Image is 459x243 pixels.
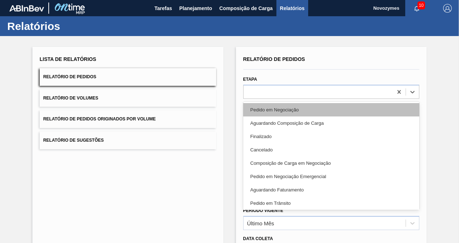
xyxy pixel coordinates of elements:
button: Relatório de Sugestões [40,132,216,149]
span: Relatórios [280,4,305,13]
div: Pedido em Negociação [243,103,420,116]
div: Cancelado [243,143,420,156]
span: Lista de Relatórios [40,56,96,62]
span: Planejamento [179,4,212,13]
button: Relatório de Pedidos Originados por Volume [40,110,216,128]
div: Pedido em Trânsito [243,196,420,210]
div: Pedido em Negociação Emergencial [243,170,420,183]
div: Aguardando Composição de Carga [243,116,420,130]
div: Aguardando Faturamento [243,183,420,196]
span: Relatório de Pedidos [43,74,96,79]
label: Etapa [243,77,257,82]
label: Período Vigente [243,208,283,213]
span: 10 [418,1,425,9]
span: Relatório de Volumes [43,96,98,101]
span: Composição de Carga [219,4,273,13]
div: Composição de Carga em Negociação [243,156,420,170]
img: TNhmsLtSVTkK8tSr43FrP2fwEKptu5GPRR3wAAAABJRU5ErkJggg== [9,5,44,12]
span: Data coleta [243,236,273,241]
span: Relatório de Pedidos Originados por Volume [43,116,156,121]
img: Logout [443,4,452,13]
span: Relatório de Sugestões [43,138,104,143]
button: Notificações [405,3,428,13]
div: Finalizado [243,130,420,143]
span: Tarefas [154,4,172,13]
div: Último Mês [247,220,274,226]
button: Relatório de Volumes [40,89,216,107]
span: Relatório de Pedidos [243,56,305,62]
h1: Relatórios [7,22,135,30]
button: Relatório de Pedidos [40,68,216,86]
